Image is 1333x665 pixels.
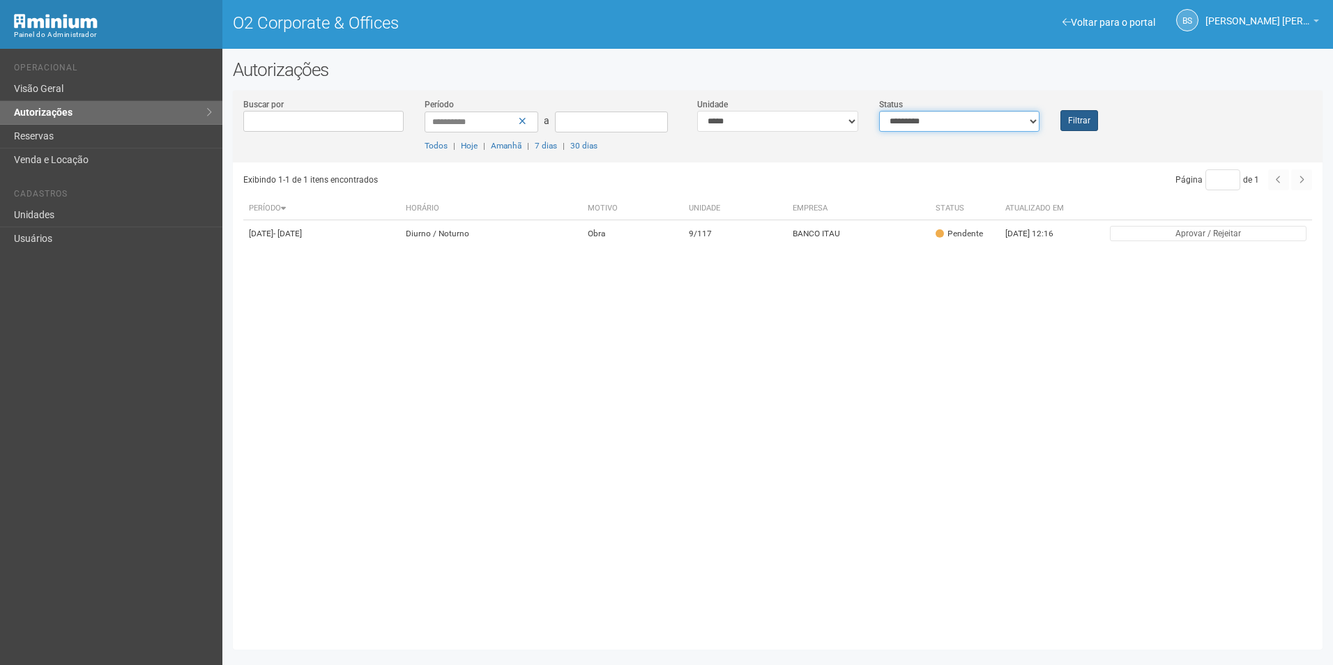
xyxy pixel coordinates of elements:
li: Operacional [14,63,212,77]
label: Buscar por [243,98,284,111]
span: | [453,141,455,151]
td: 9/117 [683,220,787,247]
span: BIANKA souza cruz cavalcanti [1205,2,1310,26]
button: Aprovar / Rejeitar [1110,226,1307,241]
label: Unidade [697,98,728,111]
span: a [544,115,549,126]
a: 7 dias [535,141,557,151]
a: Voltar para o portal [1062,17,1155,28]
span: - [DATE] [273,229,302,238]
th: Motivo [582,197,683,220]
a: Bs [1176,9,1198,31]
th: Status [930,197,1000,220]
span: | [483,141,485,151]
div: Painel do Administrador [14,29,212,41]
img: Minium [14,14,98,29]
a: Amanhã [491,141,521,151]
span: | [563,141,565,151]
button: Filtrar [1060,110,1098,131]
td: [DATE] 12:16 [1000,220,1076,247]
th: Período [243,197,400,220]
span: | [527,141,529,151]
td: Obra [582,220,683,247]
a: [PERSON_NAME] [PERSON_NAME] [1205,17,1319,29]
th: Horário [400,197,583,220]
h2: Autorizações [233,59,1323,80]
th: Atualizado em [1000,197,1076,220]
td: [DATE] [243,220,400,247]
a: Hoje [461,141,478,151]
h1: O2 Corporate & Offices [233,14,768,32]
label: Status [879,98,903,111]
div: Exibindo 1-1 de 1 itens encontrados [243,169,773,190]
span: Página de 1 [1175,175,1259,185]
a: 30 dias [570,141,597,151]
div: Pendente [936,228,983,240]
li: Cadastros [14,189,212,204]
th: Empresa [787,197,930,220]
a: Todos [425,141,448,151]
td: Diurno / Noturno [400,220,583,247]
label: Período [425,98,454,111]
td: BANCO ITAU [787,220,930,247]
th: Unidade [683,197,787,220]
